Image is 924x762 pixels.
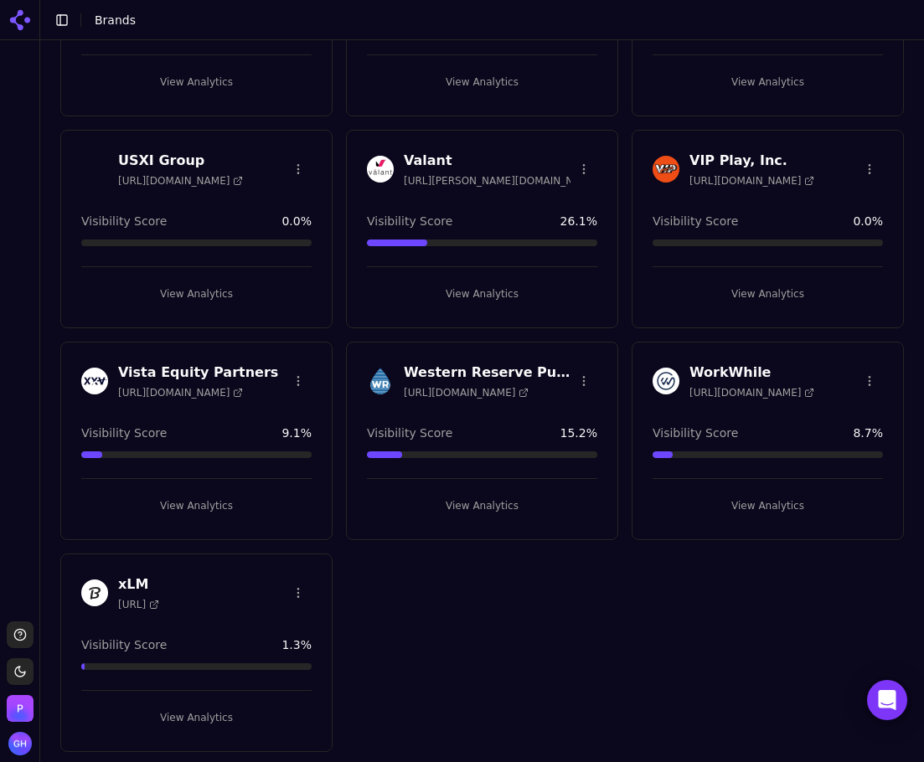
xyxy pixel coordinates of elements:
[81,281,312,307] button: View Analytics
[867,680,907,720] div: Open Intercom Messenger
[95,13,136,27] span: Brands
[281,213,312,229] span: 0.0 %
[653,213,738,229] span: Visibility Score
[118,363,278,383] h3: Vista Equity Partners
[281,636,312,653] span: 1.3 %
[689,174,814,188] span: [URL][DOMAIN_NAME]
[7,695,34,722] img: Perrill
[81,213,167,229] span: Visibility Score
[653,492,883,519] button: View Analytics
[653,425,738,441] span: Visibility Score
[653,368,679,394] img: WorkWhile
[653,281,883,307] button: View Analytics
[8,732,32,755] button: Open user button
[118,151,243,171] h3: USXI Group
[81,69,312,95] button: View Analytics
[653,156,679,183] img: VIP Play, Inc.
[689,151,814,171] h3: VIP Play, Inc.
[853,425,883,441] span: 8.7 %
[367,425,452,441] span: Visibility Score
[689,363,814,383] h3: WorkWhile
[367,492,597,519] button: View Analytics
[81,704,312,731] button: View Analytics
[367,368,394,394] img: Western Reserve Pure Water
[8,732,32,755] img: Grace Hallen
[118,598,159,611] span: [URL]
[367,69,597,95] button: View Analytics
[118,574,159,595] h3: xLM
[367,156,394,183] img: Valant
[81,425,167,441] span: Visibility Score
[81,492,312,519] button: View Analytics
[560,213,597,229] span: 26.1 %
[404,386,529,399] span: [URL][DOMAIN_NAME]
[95,12,877,28] nav: breadcrumb
[118,386,243,399] span: [URL][DOMAIN_NAME]
[560,425,597,441] span: 15.2 %
[81,636,167,653] span: Visibility Score
[404,151,570,171] h3: Valant
[653,69,883,95] button: View Analytics
[367,281,597,307] button: View Analytics
[81,368,108,394] img: Vista Equity Partners
[81,156,108,183] img: USXI Group
[404,174,570,188] span: [URL][PERSON_NAME][DOMAIN_NAME]
[81,579,108,606] img: xLM
[404,363,570,383] h3: Western Reserve Pure Water
[367,213,452,229] span: Visibility Score
[689,386,814,399] span: [URL][DOMAIN_NAME]
[281,425,312,441] span: 9.1 %
[853,213,883,229] span: 0.0 %
[7,695,34,722] button: Open organization switcher
[118,174,243,188] span: [URL][DOMAIN_NAME]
